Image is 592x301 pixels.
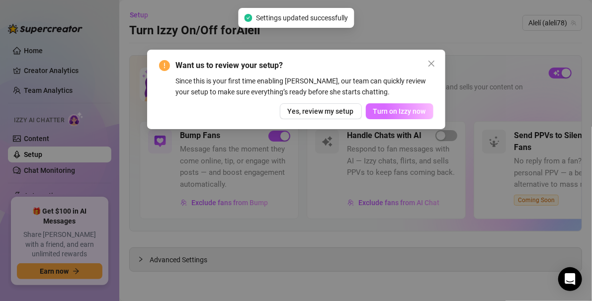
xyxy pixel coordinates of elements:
span: exclamation-circle [159,60,170,71]
span: check-circle [244,14,252,22]
span: Settings updated successfully [256,12,348,23]
span: Turn on Izzy now [373,107,426,115]
button: Turn on Izzy now [366,103,433,119]
span: close [427,60,435,68]
button: Yes, review my setup [280,103,362,119]
span: Close [423,60,439,68]
span: Yes, review my setup [288,107,354,115]
div: Open Intercom Messenger [558,267,582,291]
button: Close [423,56,439,72]
div: Since this is your first time enabling [PERSON_NAME], our team can quickly review your setup to m... [176,75,433,97]
span: Want us to review your setup? [176,60,433,72]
